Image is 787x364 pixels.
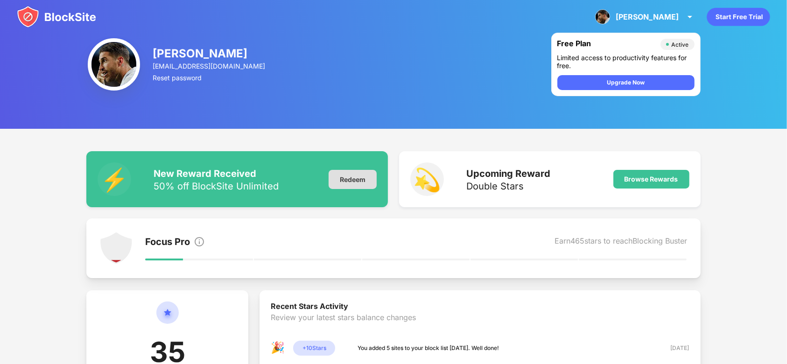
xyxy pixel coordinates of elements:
div: + 10 Stars [293,341,335,356]
img: blocksite-icon.svg [17,6,96,28]
div: Reset password [153,74,267,82]
div: [PERSON_NAME] [153,47,267,60]
div: Review your latest stars balance changes [271,313,689,341]
div: Focus Pro [145,236,190,249]
img: points-level-1.svg [99,231,133,265]
div: 50% off BlockSite Unlimited [154,182,279,191]
div: New Reward Received [154,168,279,179]
div: Active [672,41,689,48]
div: [EMAIL_ADDRESS][DOMAIN_NAME] [153,62,267,70]
img: ACg8ocI-jnmjNHoSV1NKovPnkRSguzy-p9d4xmF7QlBe1BUakXaROtG_=s96-c [88,38,140,91]
div: [PERSON_NAME] [616,12,679,21]
div: ⚡️ [98,162,131,196]
div: Recent Stars Activity [271,301,689,313]
div: [DATE] [656,343,689,353]
div: 🎉 [271,341,286,356]
div: Redeem [329,170,377,189]
div: You added 5 sites to your block list [DATE]. Well done! [358,343,499,353]
img: circle-star.svg [156,301,179,335]
div: Double Stars [466,182,550,191]
img: info.svg [194,236,205,247]
img: ACg8ocI-jnmjNHoSV1NKovPnkRSguzy-p9d4xmF7QlBe1BUakXaROtG_=s96-c [595,9,610,24]
div: Earn 465 stars to reach Blocking Buster [555,236,688,249]
div: Limited access to productivity features for free. [557,54,695,70]
div: 💫 [410,162,444,196]
div: animation [707,7,770,26]
div: Upgrade Now [607,78,645,87]
div: Browse Rewards [625,175,678,183]
div: Upcoming Reward [466,168,550,179]
div: Free Plan [557,39,656,50]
